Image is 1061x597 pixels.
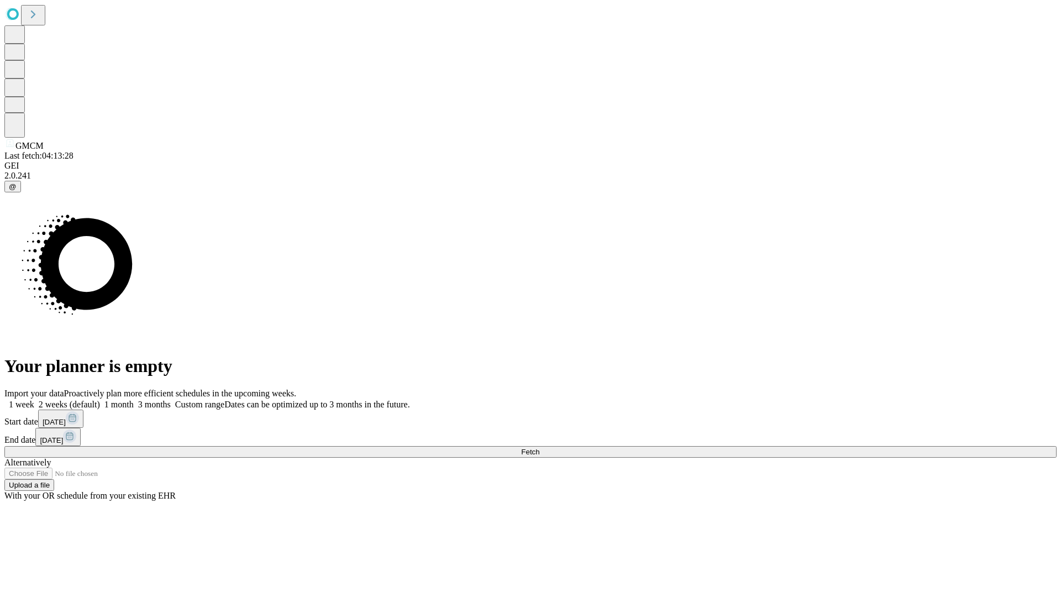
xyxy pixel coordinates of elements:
[35,428,81,446] button: [DATE]
[4,151,73,160] span: Last fetch: 04:13:28
[4,410,1057,428] div: Start date
[224,400,409,409] span: Dates can be optimized up to 3 months in the future.
[4,458,51,467] span: Alternatively
[138,400,171,409] span: 3 months
[9,182,17,191] span: @
[4,491,176,500] span: With your OR schedule from your existing EHR
[38,410,83,428] button: [DATE]
[4,356,1057,376] h1: Your planner is empty
[9,400,34,409] span: 1 week
[4,181,21,192] button: @
[15,141,44,150] span: GMCM
[4,171,1057,181] div: 2.0.241
[4,479,54,491] button: Upload a file
[39,400,100,409] span: 2 weeks (default)
[4,446,1057,458] button: Fetch
[521,448,539,456] span: Fetch
[4,389,64,398] span: Import your data
[104,400,134,409] span: 1 month
[175,400,224,409] span: Custom range
[43,418,66,426] span: [DATE]
[4,428,1057,446] div: End date
[4,161,1057,171] div: GEI
[40,436,63,444] span: [DATE]
[64,389,296,398] span: Proactively plan more efficient schedules in the upcoming weeks.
